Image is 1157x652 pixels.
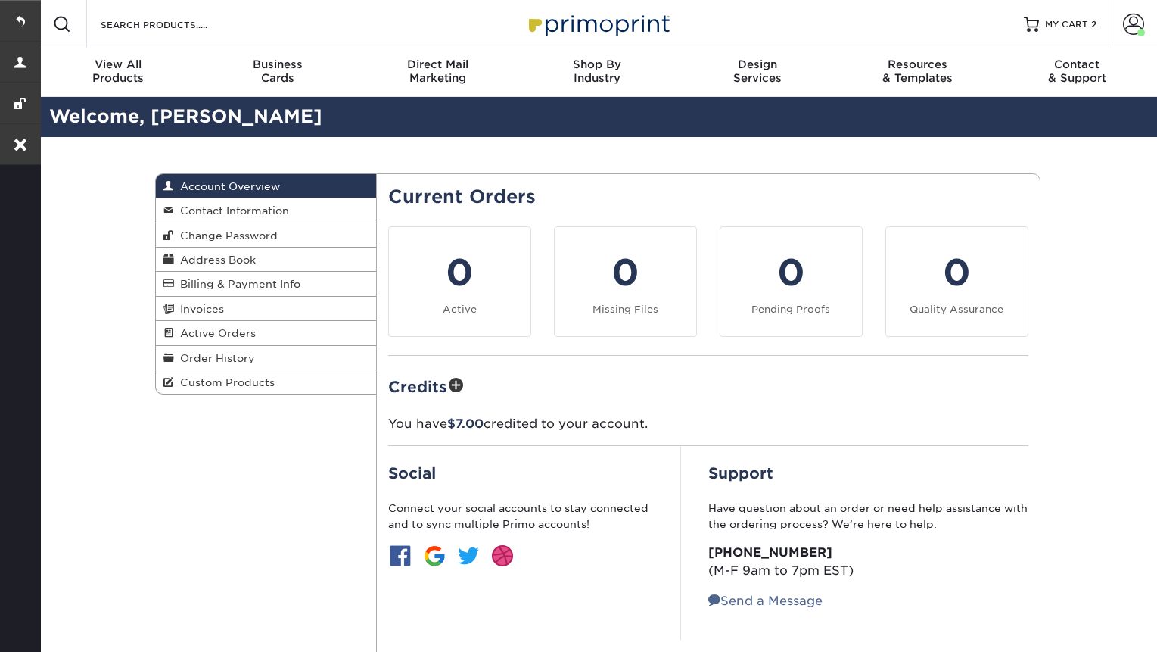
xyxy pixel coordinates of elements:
img: btn-twitter.jpg [456,544,481,568]
img: btn-facebook.jpg [388,544,412,568]
a: Invoices [156,297,377,321]
small: Active [443,304,477,315]
span: Design [677,58,837,71]
span: Invoices [174,303,224,315]
small: Pending Proofs [751,304,830,315]
img: btn-dribbble.jpg [490,544,515,568]
a: Send a Message [708,594,823,608]
span: Order History [174,352,255,364]
span: 2 [1091,19,1096,30]
h2: Current Orders [388,186,1028,208]
img: Primoprint [522,8,673,40]
h2: Social [388,464,653,482]
h2: Welcome, [PERSON_NAME] [38,103,1157,131]
h2: Support [708,464,1028,482]
span: Account Overview [174,180,280,192]
span: MY CART [1045,18,1088,31]
a: Billing & Payment Info [156,272,377,296]
h2: Credits [388,374,1028,398]
div: & Templates [837,58,997,85]
a: 0 Pending Proofs [720,226,863,337]
span: Custom Products [174,376,275,388]
a: Account Overview [156,174,377,198]
span: Resources [837,58,997,71]
span: Business [197,58,357,71]
img: btn-google.jpg [422,544,446,568]
div: Cards [197,58,357,85]
p: Have question about an order or need help assistance with the ordering process? We’re here to help: [708,501,1028,532]
a: Direct MailMarketing [358,48,518,97]
span: Change Password [174,229,278,242]
p: You have credited to your account. [388,415,1028,433]
small: Missing Files [592,304,658,315]
span: Billing & Payment Info [174,278,300,290]
span: Active Orders [174,327,256,339]
div: 0 [895,245,1019,300]
span: Direct Mail [358,58,518,71]
div: Products [38,58,197,85]
small: Quality Assurance [910,304,1003,315]
a: Contact& Support [997,48,1157,97]
a: Contact Information [156,198,377,223]
a: Custom Products [156,370,377,394]
p: (M-F 9am to 7pm EST) [708,544,1028,580]
a: 0 Missing Files [554,226,697,337]
span: View All [38,58,197,71]
span: Contact [997,58,1157,71]
span: Address Book [174,254,256,266]
p: Connect your social accounts to stay connected and to sync multiple Primo accounts! [388,501,653,532]
a: 0 Quality Assurance [885,226,1028,337]
a: 0 Active [388,226,531,337]
div: Industry [518,58,677,85]
a: Change Password [156,223,377,248]
div: Services [677,58,837,85]
a: Shop ByIndustry [518,48,677,97]
a: Address Book [156,248,377,272]
strong: [PHONE_NUMBER] [708,545,832,560]
div: Marketing [358,58,518,85]
span: Contact Information [174,204,289,217]
a: DesignServices [677,48,837,97]
input: SEARCH PRODUCTS..... [99,15,247,33]
div: 0 [564,245,687,300]
div: 0 [398,245,521,300]
a: Resources& Templates [837,48,997,97]
span: Shop By [518,58,677,71]
span: $7.00 [447,416,484,431]
a: BusinessCards [197,48,357,97]
div: 0 [729,245,853,300]
a: View AllProducts [38,48,197,97]
a: Order History [156,346,377,370]
div: & Support [997,58,1157,85]
a: Active Orders [156,321,377,345]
